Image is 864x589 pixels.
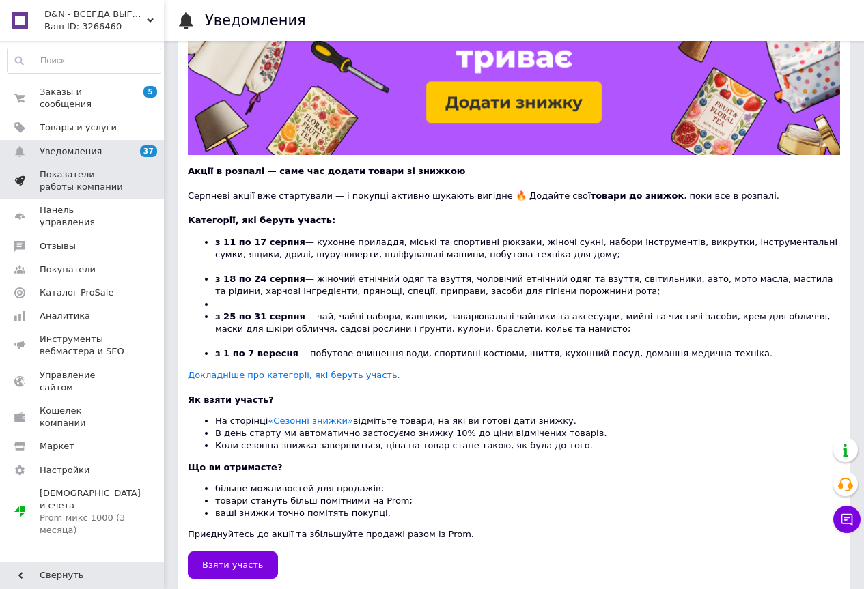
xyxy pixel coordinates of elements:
u: Докладніше про категорії, які беруть участь [188,370,398,380]
input: Поиск [8,48,161,73]
li: товари стануть більш помітними на Prom; [215,495,840,507]
div: Ваш ID: 3266460 [44,20,164,33]
b: Акції в розпалі — саме час додати товари зі знижкою [188,166,465,176]
span: Маркет [40,440,74,452]
span: Инструменты вебмастера и SEO [40,333,126,358]
div: Серпневі акції вже стартували — і покупці активно шукають вигідне 🔥 Додайте свої , поки все в роз... [188,177,840,202]
span: Отзывы [40,240,76,253]
a: Взяти участь [188,551,278,579]
h1: Уведомления [205,12,306,29]
span: Показатели работы компании [40,169,126,193]
li: В день старту ми автоматично застосуємо знижку 10% до ціни відмічених товарів. [215,427,840,440]
b: Що ви отримаєте? [188,462,282,472]
span: Покупатели [40,263,96,276]
span: Каталог ProSale [40,287,113,299]
b: товари до знижок [591,190,684,201]
b: з 18 по 24 серпня [215,274,305,284]
span: Взяти участь [202,560,264,570]
span: Уведомления [40,145,102,158]
li: — чай, чайні набори, кавники, заварювальні чайники та аксесуари, мийні та чистячі засоби, крем дл... [215,311,840,348]
span: Аналитика [40,310,90,322]
button: Чат с покупателем [833,506,861,533]
li: — кухонне приладдя, міські та спортивні рюкзаки, жіночі сукні, набори інструментів, викрутки, інс... [215,236,840,274]
span: Настройки [40,464,89,476]
span: Панель управления [40,204,126,229]
li: Коли сезонна знижка завершиться, ціна на товар стане такою, як була до того. [215,440,840,452]
div: Prom микс 1000 (3 месяца) [40,512,141,536]
span: 5 [143,86,157,98]
b: Як взяти участь? [188,394,274,405]
b: з 1 по 7 вересня [215,348,298,358]
a: «Сезонні знижки» [268,416,352,426]
a: Докладніше про категорії, які беруть участь. [188,370,400,380]
b: Категорії, які беруть участь: [188,215,335,225]
b: з 11 по 17 серпня [215,237,305,247]
b: з 25 по 31 серпня [215,311,305,321]
span: Управление сайтом [40,369,126,394]
li: — жіночий етнічний одяг та взуття, чоловічий етнічний одяг та взуття, світильники, авто, мото мас... [215,273,840,298]
li: більше можливостей для продажів; [215,483,840,495]
span: Кошелек компании [40,405,126,429]
span: Товары и услуги [40,121,117,134]
span: [DEMOGRAPHIC_DATA] и счета [40,487,141,537]
span: Заказы и сообщения [40,86,126,111]
div: Приєднуйтесь до акції та збільшуйте продажі разом із Prom. [188,461,840,541]
li: ваші знижки точно помітять покупці. [215,507,840,519]
span: D&N - ВСЕГДА ВЫГОДНАЯ ЦЕНА [44,8,147,20]
span: 37 [140,145,157,157]
li: — побутове очищення води, спортивні костюми, шиття, кухонний посуд, домашня медична техніка. [215,347,840,360]
li: На сторінці відмітьте товари, на які ви готові дати знижку. [215,415,840,427]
